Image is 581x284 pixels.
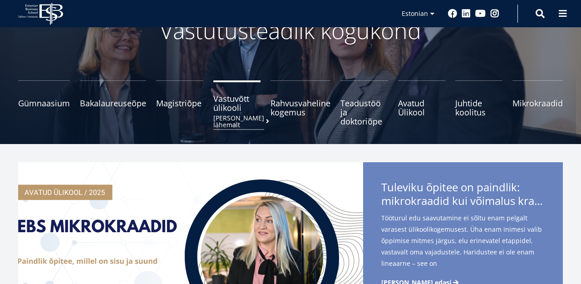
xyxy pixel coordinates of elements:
span: Magistriõpe [156,99,203,108]
a: Linkedin [462,9,471,18]
p: Vastutusteadlik kogukond [50,17,531,44]
span: Teadustöö ja doktoriõpe [340,99,388,126]
span: Vastuvõtt ülikooli [213,94,261,112]
span: Mikrokraadid [512,99,563,108]
span: mikrokraadid kui võimalus kraadini jõudmiseks [381,194,545,208]
a: Avatud Ülikool [398,80,445,126]
a: Mikrokraadid [512,80,563,126]
span: Juhtide koolitus [455,99,502,117]
span: Bakalaureuseõpe [80,99,146,108]
a: Rahvusvaheline kogemus [271,80,330,126]
span: Tuleviku õpitee on paindlik: [381,180,545,210]
a: Juhtide koolitus [455,80,502,126]
a: Gümnaasium [18,80,70,126]
span: Avatud Ülikool [398,99,445,117]
a: Youtube [475,9,486,18]
span: Tööturul edu saavutamine ei sõltu enam pelgalt varasest ülikoolikogemusest. Üha enam inimesi vali... [381,212,545,284]
a: Bakalaureuseõpe [80,80,146,126]
a: Instagram [490,9,499,18]
small: [PERSON_NAME] lähemalt [213,115,271,128]
a: Teadustöö ja doktoriõpe [340,80,388,126]
span: Gümnaasium [18,99,70,108]
a: Facebook [448,9,457,18]
a: Vastuvõtt ülikooli[PERSON_NAME] lähemalt [213,80,261,126]
span: Rahvusvaheline kogemus [271,99,330,117]
a: Magistriõpe [156,80,203,126]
